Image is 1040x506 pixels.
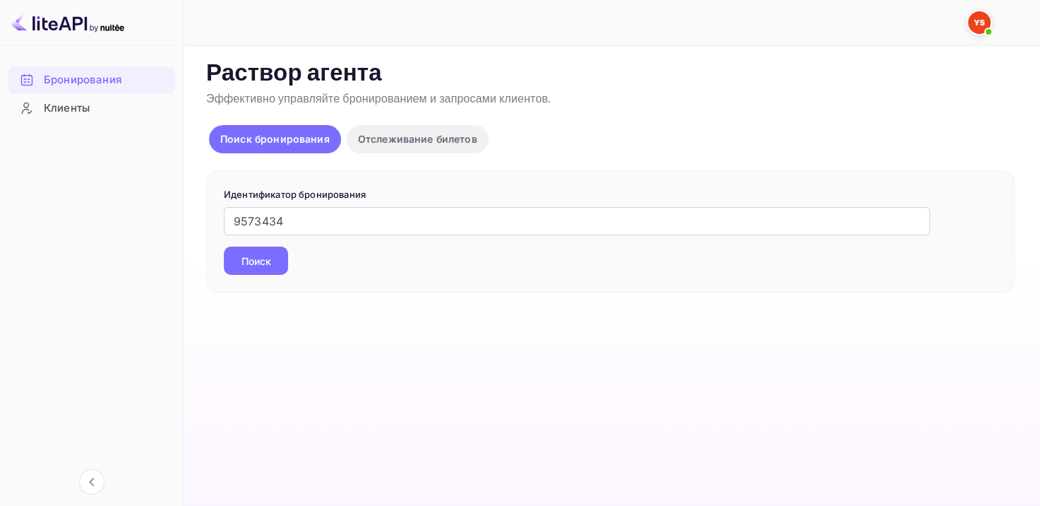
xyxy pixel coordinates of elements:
ya-tr-span: Отслеживание билетов [358,133,477,145]
ya-tr-span: Бронирования [44,72,121,88]
ya-tr-span: Идентификатор бронирования [224,189,366,200]
a: Клиенты [8,95,174,121]
ya-tr-span: Эффективно управляйте бронированием и запросами клиентов. [206,92,551,107]
ya-tr-span: Клиенты [44,100,90,117]
button: Свернуть навигацию [79,469,104,495]
ya-tr-span: Раствор агента [206,59,382,89]
div: Клиенты [8,95,174,122]
div: Бронирования [8,66,174,94]
input: Введите идентификатор бронирования (например, 63782194) [224,207,930,235]
img: Логотип LiteAPI [11,11,124,34]
a: Бронирования [8,66,174,93]
ya-tr-span: Поиск [241,254,271,269]
button: Поиск [224,247,288,275]
ya-tr-span: Поиск бронирования [220,133,330,145]
img: Служба Поддержки Яндекса [968,11,991,34]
